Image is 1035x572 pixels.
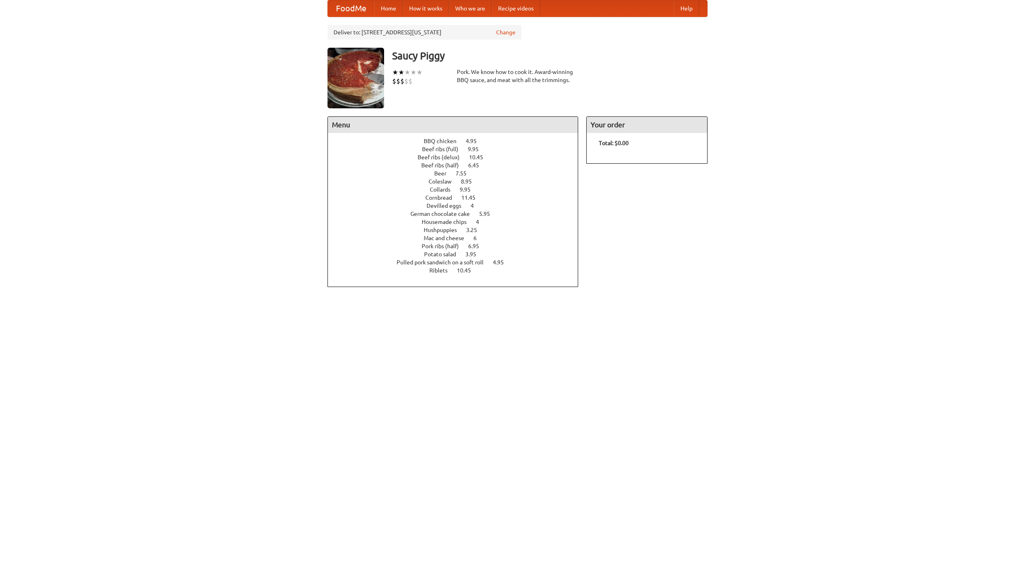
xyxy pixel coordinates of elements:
h4: Your order [587,117,707,133]
a: Riblets 10.45 [429,267,486,274]
li: $ [392,77,396,86]
a: Beer 7.55 [434,170,482,177]
span: 7.55 [456,170,475,177]
span: BBQ chicken [424,138,465,144]
span: 6 [473,235,485,241]
li: ★ [416,68,422,77]
span: Beef ribs (half) [421,162,467,169]
div: Deliver to: [STREET_ADDRESS][US_STATE] [327,25,522,40]
a: Cornbread 11.45 [425,194,490,201]
a: How it works [403,0,449,17]
li: ★ [398,68,404,77]
li: ★ [404,68,410,77]
span: Housemade chips [422,219,475,225]
a: Collards 9.95 [430,186,486,193]
span: 4 [476,219,487,225]
span: 5.95 [479,211,498,217]
span: Beer [434,170,454,177]
span: 8.95 [461,178,480,185]
span: 9.95 [468,146,487,152]
a: Devilled eggs 4 [427,203,489,209]
span: Riblets [429,267,456,274]
span: Pulled pork sandwich on a soft roll [397,259,492,266]
span: Collards [430,186,458,193]
span: 4.95 [466,138,485,144]
span: 11.45 [461,194,484,201]
a: Hushpuppies 3.25 [424,227,492,233]
a: Housemade chips 4 [422,219,494,225]
span: Pork ribs (half) [422,243,467,249]
div: Pork. We know how to cook it. Award-winning BBQ sauce, and meat with all the trimmings. [457,68,578,84]
li: ★ [392,68,398,77]
a: Beef ribs (delux) 10.45 [418,154,498,160]
a: Potato salad 3.95 [424,251,491,258]
span: Coleslaw [429,178,460,185]
span: Hushpuppies [424,227,465,233]
span: 3.95 [465,251,484,258]
a: Beef ribs (half) 6.45 [421,162,494,169]
span: 4 [471,203,482,209]
span: 10.45 [457,267,479,274]
li: $ [400,77,404,86]
li: $ [396,77,400,86]
a: Recipe videos [492,0,540,17]
li: $ [404,77,408,86]
span: Devilled eggs [427,203,469,209]
img: angular.jpg [327,48,384,108]
a: Who we are [449,0,492,17]
b: Total: $0.00 [599,140,629,146]
h4: Menu [328,117,578,133]
span: German chocolate cake [410,211,478,217]
a: Pulled pork sandwich on a soft roll 4.95 [397,259,519,266]
span: 9.95 [460,186,479,193]
span: Cornbread [425,194,460,201]
span: 6.45 [468,162,487,169]
a: Coleslaw 8.95 [429,178,487,185]
span: Potato salad [424,251,464,258]
a: German chocolate cake 5.95 [410,211,505,217]
span: Beef ribs (delux) [418,154,468,160]
li: $ [408,77,412,86]
a: Beef ribs (full) 9.95 [422,146,494,152]
a: Change [496,28,515,36]
span: Beef ribs (full) [422,146,467,152]
a: Pork ribs (half) 6.95 [422,243,494,249]
span: 10.45 [469,154,491,160]
span: Mac and cheese [424,235,472,241]
span: 4.95 [493,259,512,266]
span: 6.95 [468,243,487,249]
a: BBQ chicken 4.95 [424,138,492,144]
h3: Saucy Piggy [392,48,708,64]
a: Help [674,0,699,17]
span: 3.25 [466,227,485,233]
a: FoodMe [328,0,374,17]
a: Home [374,0,403,17]
li: ★ [410,68,416,77]
a: Mac and cheese 6 [424,235,492,241]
